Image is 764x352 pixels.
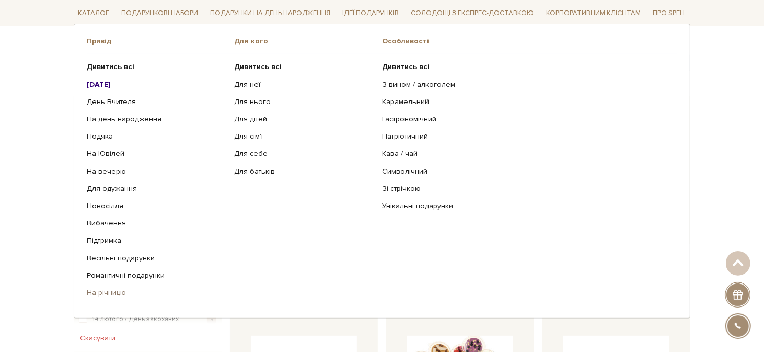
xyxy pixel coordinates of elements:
a: Для батьків [235,166,375,176]
a: Новосілля [87,201,227,211]
a: Подарунки на День народження [206,5,334,21]
a: Для неї [235,80,375,89]
a: Весільні подарунки [87,253,227,263]
b: Дивитись всі [235,62,282,71]
a: Каталог [74,5,113,21]
a: Гастрономічний [382,115,669,124]
a: Для одужання [87,184,227,194]
a: Унікальні подарунки [382,201,669,211]
a: Зі стрічкою [382,184,669,194]
span: 5 [207,315,216,324]
a: На Ювілей [87,149,227,158]
span: Для кого [235,37,383,46]
a: Для себе [235,149,375,158]
a: Підтримка [87,236,227,245]
a: Для дітей [235,115,375,124]
a: На день народження [87,115,227,124]
a: Вибачення [87,219,227,228]
a: Символічний [382,166,669,176]
a: Дивитись всі [382,62,669,72]
a: День Вчителя [87,97,227,107]
a: Патріотичний [382,132,669,141]
a: Подарункові набори [117,5,202,21]
span: Особливості [382,37,677,46]
b: Дивитись всі [382,62,430,71]
button: Скасувати [74,330,122,347]
span: Привід [87,37,235,46]
a: Кава / чай [382,149,669,158]
a: На річницю [87,288,227,298]
a: Солодощі з експрес-доставкою [407,4,538,22]
a: Романтичні подарунки [87,271,227,280]
div: Каталог [74,24,690,319]
a: Ідеї подарунків [338,5,403,21]
a: Для сім'ї [235,132,375,141]
a: [DATE] [87,80,227,89]
a: Карамельний [382,97,669,107]
b: Дивитись всі [87,62,134,71]
a: Дивитись всі [235,62,375,72]
span: 14 лютого / День закоханих [92,314,179,325]
a: З вином / алкоголем [382,80,669,89]
a: Для нього [235,97,375,107]
a: На вечерю [87,166,227,176]
button: 14 лютого / День закоханих 5 [79,314,216,325]
a: Про Spell [649,5,690,21]
b: [DATE] [87,80,111,88]
a: Дивитись всі [87,62,227,72]
a: Подяка [87,132,227,141]
a: Корпоративним клієнтам [542,5,645,21]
